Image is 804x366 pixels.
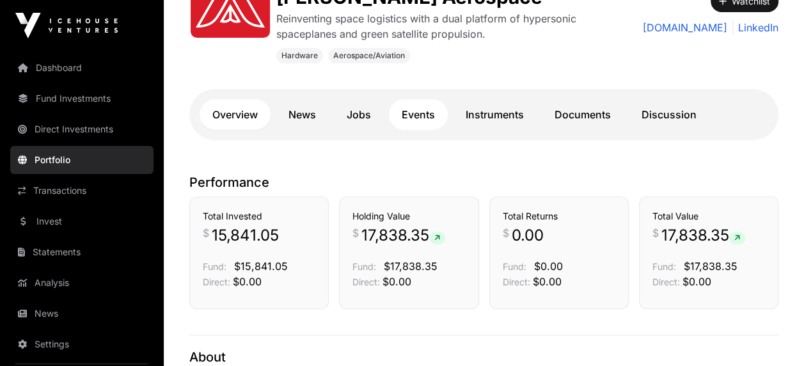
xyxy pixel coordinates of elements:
span: 17,838.35 [661,225,745,246]
span: $ [652,225,659,241]
a: Invest [10,207,154,235]
h3: Total Returns [503,210,615,223]
a: Settings [10,330,154,358]
span: $0.00 [533,275,562,288]
a: News [10,299,154,328]
span: Direct: [203,276,230,287]
span: 17,838.35 [361,225,445,246]
span: $15,841.05 [234,260,288,273]
span: $0.00 [233,275,262,288]
a: Fund Investments [10,84,154,113]
span: $ [503,225,509,241]
h3: Total Invested [203,210,315,223]
span: Direct: [352,276,380,287]
span: $0.00 [382,275,411,288]
a: Transactions [10,177,154,205]
a: Instruments [453,99,537,130]
span: Fund: [352,261,376,272]
span: $0.00 [534,260,563,273]
a: Overview [200,99,271,130]
p: Reinventing space logistics with a dual platform of hypersonic spaceplanes and green satellite pr... [276,11,631,42]
span: Direct: [652,276,680,287]
span: Fund: [503,261,526,272]
a: Events [389,99,448,130]
span: 15,841.05 [212,225,279,246]
h3: Total Value [652,210,765,223]
iframe: Chat Widget [740,305,804,366]
img: Icehouse Ventures Logo [15,13,118,38]
span: Direct: [503,276,530,287]
a: Analysis [10,269,154,297]
span: Fund: [203,261,226,272]
a: Jobs [334,99,384,130]
span: $0.00 [682,275,711,288]
span: Aerospace/Aviation [333,51,405,61]
p: Performance [189,173,778,191]
span: Hardware [281,51,318,61]
span: $ [352,225,359,241]
span: $17,838.35 [684,260,737,273]
a: LinkedIn [732,20,778,35]
a: [DOMAIN_NAME] [643,20,727,35]
a: Direct Investments [10,115,154,143]
p: About [189,348,778,366]
a: Discussion [629,99,709,130]
nav: Tabs [200,99,768,130]
h3: Holding Value [352,210,465,223]
span: Fund: [652,261,676,272]
a: Portfolio [10,146,154,174]
span: $ [203,225,209,241]
span: $17,838.35 [384,260,437,273]
a: News [276,99,329,130]
a: Dashboard [10,54,154,82]
a: Documents [542,99,624,130]
span: 0.00 [512,225,544,246]
a: Statements [10,238,154,266]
